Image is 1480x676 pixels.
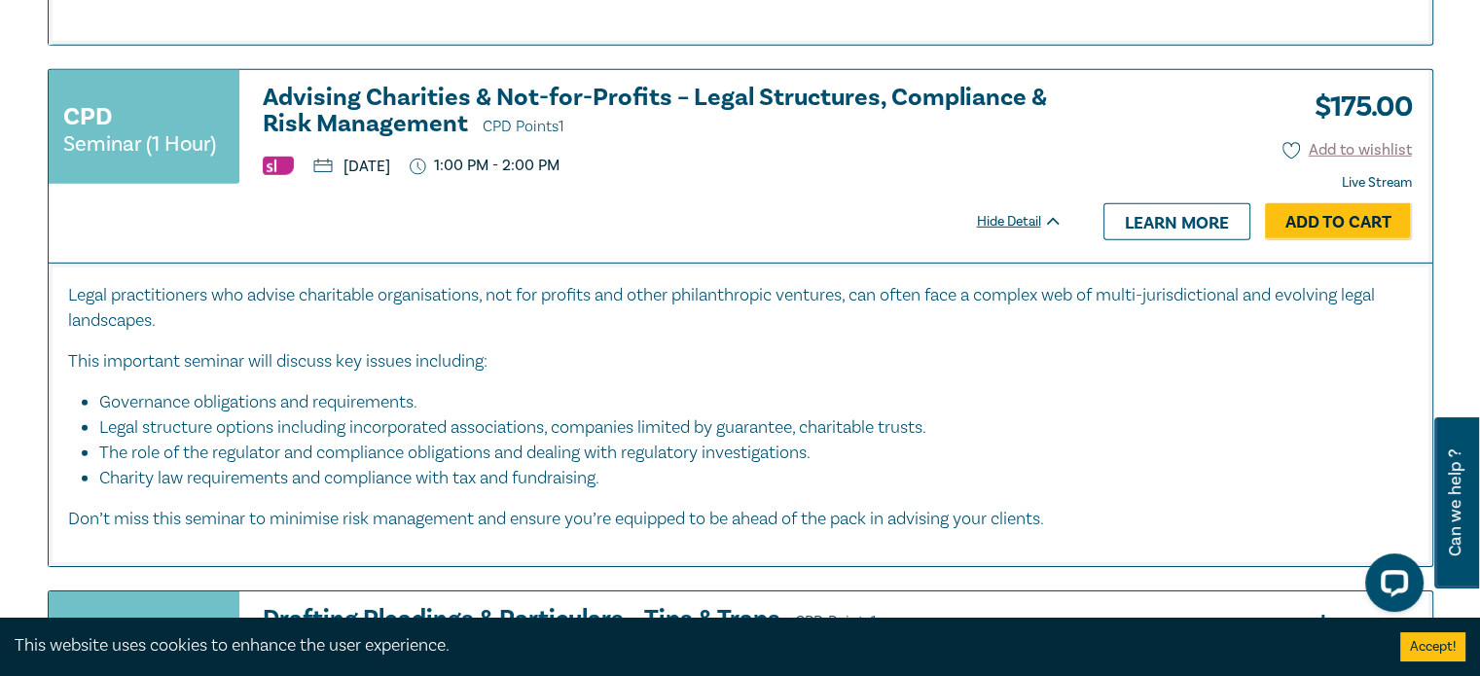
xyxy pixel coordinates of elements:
[1342,174,1412,192] strong: Live Stream
[68,507,1413,532] p: Don’t miss this seminar to minimise risk management and ensure you’re equipped to be ahead of the...
[263,606,1063,635] h3: Drafting Pleadings & Particulars – Tips & Traps
[68,283,1413,334] p: Legal practitioners who advise charitable organisations, not for profits and other philanthropic ...
[15,633,1371,658] div: This website uses cookies to enhance the user experience.
[68,349,1413,374] p: This important seminar will discuss key issues including:
[313,159,390,174] p: [DATE]
[99,415,1393,441] li: Legal structure options including incorporated associations, companies limited by guarantee, char...
[1446,429,1464,577] span: Can we help ?
[1103,203,1250,240] a: Learn more
[99,390,1393,415] li: Governance obligations and requirements.
[1400,632,1465,661] button: Accept cookies
[63,99,112,134] h3: CPD
[410,157,560,175] p: 1:00 PM - 2:00 PM
[1350,546,1431,627] iframe: LiveChat chat widget
[1300,606,1412,651] h3: $ 175.00
[263,85,1063,140] h3: Advising Charities & Not-for-Profits – Legal Structures, Compliance & Risk Management
[483,117,564,136] span: CPD Points 1
[99,466,1413,491] li: Charity law requirements and compliance with tax and fundraising.
[263,606,1063,635] a: Drafting Pleadings & Particulars – Tips & Traps CPD Points1
[1265,203,1412,240] a: Add to Cart
[99,441,1393,466] li: The role of the regulator and compliance obligations and dealing with regulatory investigations.
[63,134,216,154] small: Seminar (1 Hour)
[795,612,877,631] span: CPD Points 1
[1300,85,1412,129] h3: $ 175.00
[1282,139,1412,161] button: Add to wishlist
[977,212,1084,231] div: Hide Detail
[263,157,294,175] img: Substantive Law
[263,85,1063,140] a: Advising Charities & Not-for-Profits – Legal Structures, Compliance & Risk Management CPD Points1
